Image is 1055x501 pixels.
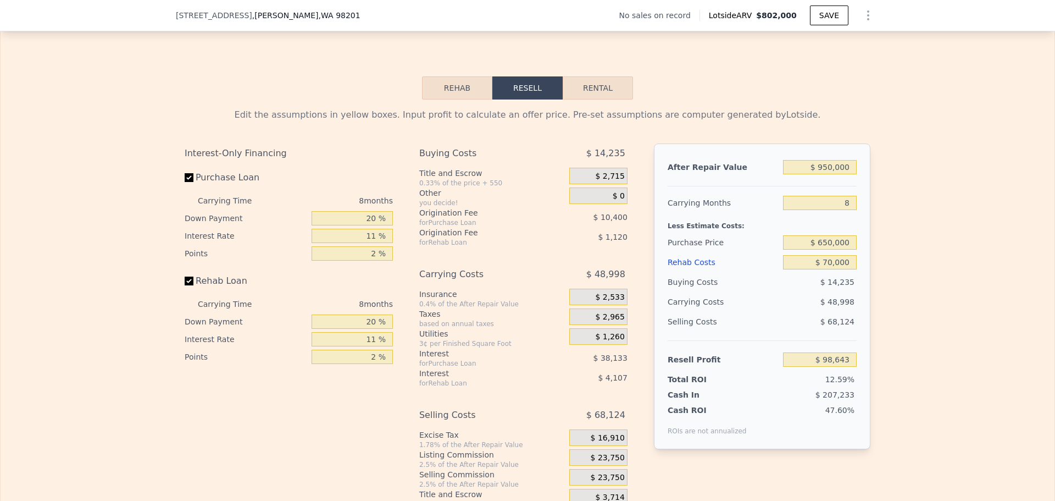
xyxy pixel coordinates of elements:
[591,473,625,483] span: $ 23,750
[419,469,565,480] div: Selling Commission
[668,312,779,332] div: Selling Costs
[593,213,628,222] span: $ 10,400
[176,10,252,21] span: [STREET_ADDRESS]
[668,389,736,400] div: Cash In
[619,10,699,21] div: No sales on record
[419,359,542,368] div: for Purchase Loan
[419,480,565,489] div: 2.5% of the After Repair Value
[185,108,870,122] div: Edit the assumptions in yellow boxes. Input profit to calculate an offer price. Pre-set assumptio...
[668,157,779,177] div: After Repair Value
[820,278,854,287] span: $ 14,235
[820,298,854,306] span: $ 48,998
[668,405,747,416] div: Cash ROI
[274,192,393,210] div: 8 months
[825,375,854,384] span: 12.59%
[419,460,565,469] div: 2.5% of the After Repair Value
[419,449,565,460] div: Listing Commission
[419,289,565,300] div: Insurance
[586,265,625,284] span: $ 48,998
[593,354,628,362] span: $ 38,133
[419,320,565,328] div: based on annual taxes
[185,144,393,163] div: Interest-Only Financing
[668,193,779,213] div: Carrying Months
[422,76,492,100] button: Rehab
[598,233,627,241] span: $ 1,120
[185,210,307,227] div: Down Payment
[598,373,627,382] span: $ 4,107
[668,213,857,233] div: Less Estimate Costs:
[857,4,879,26] button: Show Options
[319,11,360,20] span: , WA 98201
[274,295,393,313] div: 8 months
[419,339,565,348] div: 3¢ per Finished Square Foot
[492,76,563,100] button: Resell
[810,5,848,25] button: SAVE
[185,173,193,182] input: Purchase Loan
[419,144,542,163] div: Buying Costs
[185,227,307,245] div: Interest Rate
[185,348,307,366] div: Points
[419,218,542,227] div: for Purchase Loan
[668,350,779,370] div: Resell Profit
[198,192,269,210] div: Carrying Time
[185,245,307,262] div: Points
[419,207,542,218] div: Origination Fee
[586,144,625,163] span: $ 14,235
[185,277,193,285] input: Rehab Loan
[419,227,542,238] div: Origination Fee
[419,265,542,284] div: Carrying Costs
[419,328,565,339] div: Utilities
[419,238,542,247] div: for Rehab Loan
[586,405,625,425] span: $ 68,124
[709,10,756,21] span: Lotside ARV
[419,489,565,500] div: Title and Escrow
[595,332,624,342] span: $ 1,260
[591,453,625,463] span: $ 23,750
[595,312,624,322] span: $ 2,965
[185,271,307,291] label: Rehab Loan
[419,300,565,309] div: 0.4% of the After Repair Value
[591,433,625,443] span: $ 16,910
[419,199,565,207] div: you decide!
[815,390,854,399] span: $ 207,233
[252,10,360,21] span: , [PERSON_NAME]
[419,441,565,449] div: 1.78% of the After Repair Value
[668,416,747,436] div: ROIs are not annualized
[419,348,542,359] div: Interest
[825,406,854,415] span: 47.60%
[419,309,565,320] div: Taxes
[419,179,565,188] div: 0.33% of the price + 550
[595,293,624,302] span: $ 2,533
[198,295,269,313] div: Carrying Time
[419,430,565,441] div: Excise Tax
[595,172,624,181] span: $ 2,715
[668,374,736,385] div: Total ROI
[668,233,779,252] div: Purchase Price
[185,313,307,331] div: Down Payment
[185,331,307,348] div: Interest Rate
[419,188,565,199] div: Other
[820,317,854,326] span: $ 68,124
[563,76,633,100] button: Rental
[668,252,779,272] div: Rehab Costs
[419,368,542,379] div: Interest
[185,168,307,188] label: Purchase Loan
[668,272,779,292] div: Buying Costs
[419,379,542,388] div: for Rehab Loan
[419,168,565,179] div: Title and Escrow
[668,292,736,312] div: Carrying Costs
[419,405,542,425] div: Selling Costs
[613,191,625,201] span: $ 0
[756,11,797,20] span: $802,000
